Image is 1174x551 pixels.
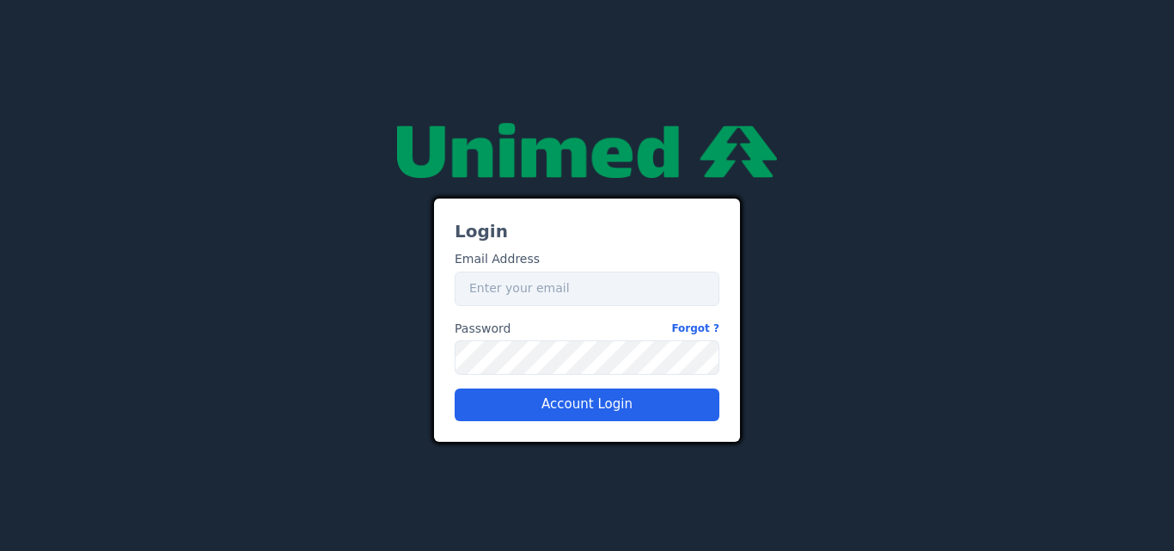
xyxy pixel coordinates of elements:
[455,389,719,421] button: Account Login
[455,272,719,306] input: Enter your email
[671,320,719,338] a: Forgot ?
[455,250,540,268] label: Email Address
[455,219,719,243] h3: Login
[397,123,777,178] img: null
[455,320,719,338] label: Password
